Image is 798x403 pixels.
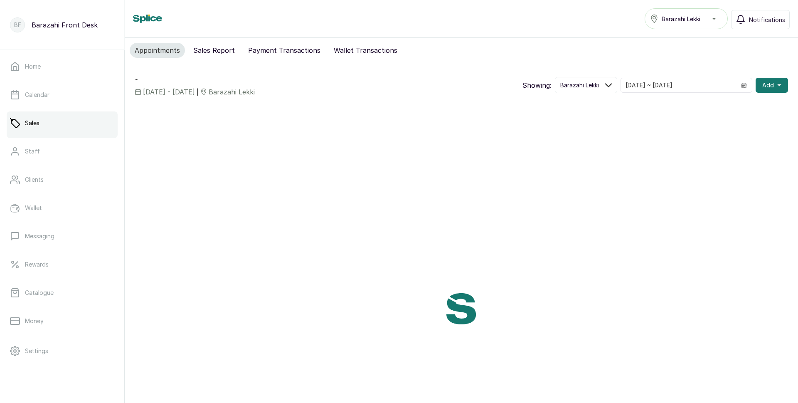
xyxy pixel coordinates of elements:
p: Calendar [25,91,49,99]
p: Showing: [522,80,552,90]
button: Sales Report [188,43,240,58]
svg: calendar [741,82,747,88]
p: Clients [25,176,44,184]
p: Money [25,317,44,325]
button: Payment Transactions [243,43,325,58]
button: Wallet Transactions [329,43,402,58]
p: Messaging [25,232,54,240]
a: Clients [7,168,118,191]
button: Add [756,78,788,93]
a: Wallet [7,196,118,220]
span: [DATE] - [DATE] [143,87,195,97]
p: Sales [25,119,39,127]
a: Messaging [7,225,118,248]
a: Settings [7,339,118,363]
a: Money [7,309,118,333]
p: BF [14,21,21,29]
button: Barazahi Lekki [645,8,728,29]
span: Barazahi Lekki [209,87,255,97]
input: Select date [621,78,736,92]
a: Rewards [7,253,118,276]
p: Wallet [25,204,42,212]
a: Staff [7,140,118,163]
p: Barazahi Front Desk [32,20,98,30]
button: Notifications [731,10,790,29]
button: Appointments [130,43,185,58]
span: Barazahi Lekki [662,15,700,23]
a: Sales [7,111,118,135]
p: Settings [25,347,48,355]
div: ... [135,73,255,97]
span: Barazahi Lekki [560,81,599,89]
p: Rewards [25,260,49,269]
a: Catalogue [7,281,118,304]
a: Calendar [7,83,118,106]
a: Home [7,55,118,78]
p: Home [25,62,41,71]
p: Catalogue [25,289,54,297]
button: Barazahi Lekki [555,77,617,93]
a: Support [7,368,118,391]
span: | [197,88,199,96]
p: Staff [25,147,40,156]
span: Notifications [749,15,785,24]
span: Add [762,81,774,89]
